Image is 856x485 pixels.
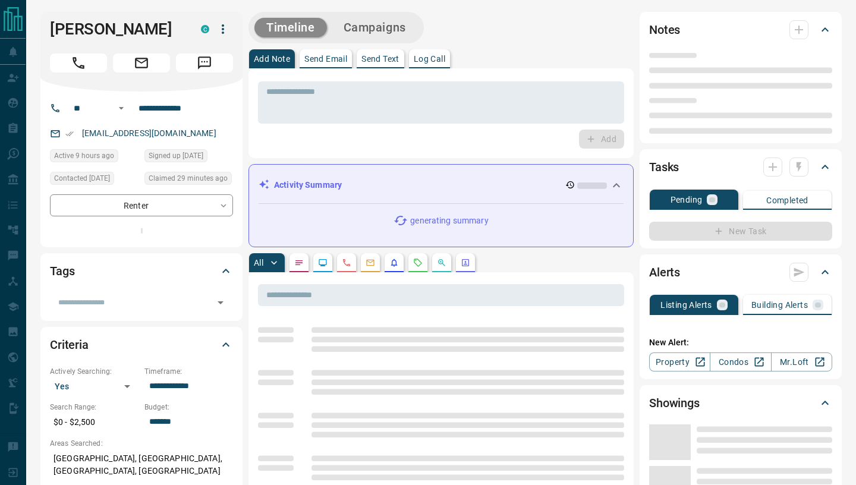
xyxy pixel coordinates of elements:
[50,20,183,39] h1: [PERSON_NAME]
[54,150,114,162] span: Active 9 hours ago
[671,196,703,204] p: Pending
[389,258,399,267] svg: Listing Alerts
[144,402,233,412] p: Budget:
[201,25,209,33] div: condos.ca
[50,330,233,359] div: Criteria
[50,172,139,188] div: Tue May 30 2023
[254,259,263,267] p: All
[144,149,233,166] div: Sat May 27 2023
[50,438,233,449] p: Areas Searched:
[149,150,203,162] span: Signed up [DATE]
[50,335,89,354] h2: Criteria
[649,263,680,282] h2: Alerts
[413,258,423,267] svg: Requests
[366,258,375,267] svg: Emails
[114,101,128,115] button: Open
[176,53,233,73] span: Message
[710,352,771,371] a: Condos
[342,258,351,267] svg: Calls
[649,15,832,44] div: Notes
[50,149,139,166] div: Wed Oct 15 2025
[461,258,470,267] svg: Agent Actions
[144,172,233,188] div: Wed Oct 15 2025
[649,158,679,177] h2: Tasks
[361,55,399,63] p: Send Text
[649,20,680,39] h2: Notes
[144,366,233,377] p: Timeframe:
[649,153,832,181] div: Tasks
[437,258,446,267] svg: Opportunities
[414,55,445,63] p: Log Call
[649,389,832,417] div: Showings
[751,301,808,309] p: Building Alerts
[649,352,710,371] a: Property
[332,18,418,37] button: Campaigns
[254,55,290,63] p: Add Note
[660,301,712,309] p: Listing Alerts
[65,130,74,138] svg: Email Verified
[149,172,228,184] span: Claimed 29 minutes ago
[113,53,170,73] span: Email
[649,258,832,286] div: Alerts
[294,258,304,267] svg: Notes
[50,412,139,432] p: $0 - $2,500
[82,128,216,138] a: [EMAIL_ADDRESS][DOMAIN_NAME]
[50,194,233,216] div: Renter
[254,18,327,37] button: Timeline
[50,449,233,481] p: [GEOGRAPHIC_DATA], [GEOGRAPHIC_DATA], [GEOGRAPHIC_DATA], [GEOGRAPHIC_DATA]
[50,257,233,285] div: Tags
[50,262,74,281] h2: Tags
[50,366,139,377] p: Actively Searching:
[259,174,624,196] div: Activity Summary
[50,377,139,396] div: Yes
[50,402,139,412] p: Search Range:
[318,258,328,267] svg: Lead Browsing Activity
[766,196,808,204] p: Completed
[649,336,832,349] p: New Alert:
[410,215,488,227] p: generating summary
[274,179,342,191] p: Activity Summary
[54,172,110,184] span: Contacted [DATE]
[212,294,229,311] button: Open
[771,352,832,371] a: Mr.Loft
[50,53,107,73] span: Call
[304,55,347,63] p: Send Email
[649,393,700,412] h2: Showings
